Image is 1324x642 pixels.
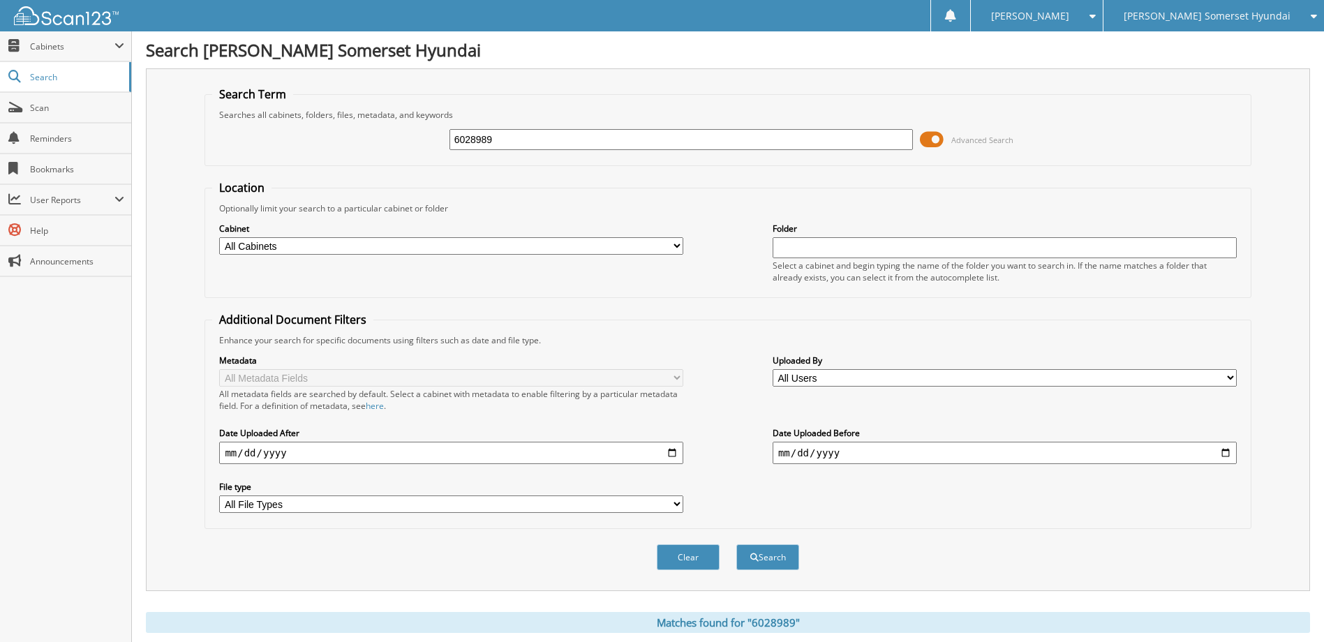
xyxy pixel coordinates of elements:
[146,38,1310,61] h1: Search [PERSON_NAME] Somerset Hyundai
[366,400,384,412] a: here
[773,442,1237,464] input: end
[219,427,683,439] label: Date Uploaded After
[30,163,124,175] span: Bookmarks
[773,354,1237,366] label: Uploaded By
[30,71,122,83] span: Search
[30,102,124,114] span: Scan
[212,180,272,195] legend: Location
[212,87,293,102] legend: Search Term
[773,260,1237,283] div: Select a cabinet and begin typing the name of the folder you want to search in. If the name match...
[991,12,1069,20] span: [PERSON_NAME]
[219,442,683,464] input: start
[30,255,124,267] span: Announcements
[212,202,1243,214] div: Optionally limit your search to a particular cabinet or folder
[1124,12,1290,20] span: [PERSON_NAME] Somerset Hyundai
[773,223,1237,234] label: Folder
[736,544,799,570] button: Search
[30,40,114,52] span: Cabinets
[14,6,119,25] img: scan123-logo-white.svg
[219,354,683,366] label: Metadata
[30,194,114,206] span: User Reports
[30,133,124,144] span: Reminders
[30,225,124,237] span: Help
[212,334,1243,346] div: Enhance your search for specific documents using filters such as date and file type.
[219,481,683,493] label: File type
[212,109,1243,121] div: Searches all cabinets, folders, files, metadata, and keywords
[773,427,1237,439] label: Date Uploaded Before
[146,612,1310,633] div: Matches found for "6028989"
[951,135,1013,145] span: Advanced Search
[212,312,373,327] legend: Additional Document Filters
[219,223,683,234] label: Cabinet
[219,388,683,412] div: All metadata fields are searched by default. Select a cabinet with metadata to enable filtering b...
[657,544,720,570] button: Clear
